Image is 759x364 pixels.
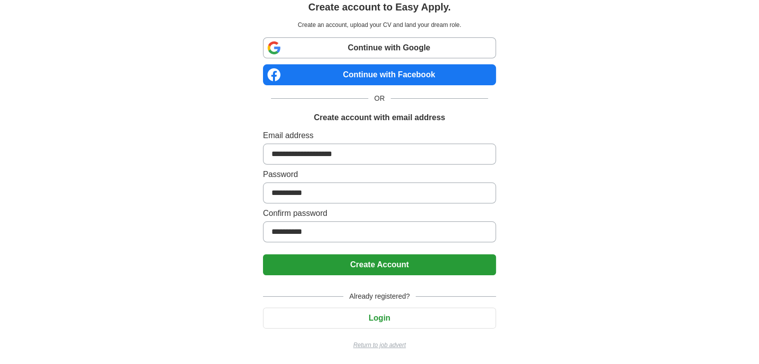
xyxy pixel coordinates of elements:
h1: Create account with email address [314,112,445,124]
label: Password [263,169,496,181]
a: Continue with Google [263,37,496,58]
p: Create an account, upload your CV and land your dream role. [265,20,494,29]
label: Confirm password [263,207,496,219]
span: Already registered? [343,291,416,302]
a: Return to job advert [263,341,496,350]
button: Login [263,308,496,329]
a: Login [263,314,496,322]
span: OR [368,93,391,104]
button: Create Account [263,254,496,275]
a: Continue with Facebook [263,64,496,85]
label: Email address [263,130,496,142]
